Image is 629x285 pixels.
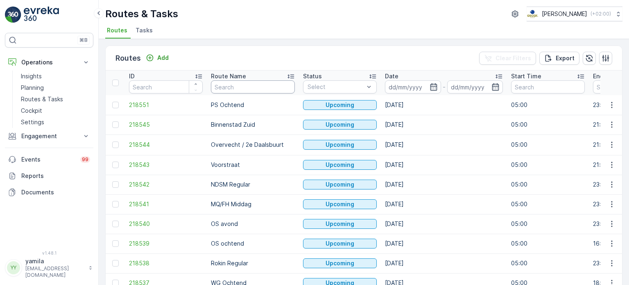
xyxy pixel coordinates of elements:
[326,101,354,109] p: Upcoming
[5,168,93,184] a: Reports
[18,105,93,116] a: Cockpit
[326,259,354,267] p: Upcoming
[556,54,575,62] p: Export
[211,72,246,80] p: Route Name
[443,82,446,92] p: -
[5,251,93,255] span: v 1.48.1
[18,71,93,82] a: Insights
[129,121,203,129] a: 218545
[479,52,536,65] button: Clear Filters
[21,172,90,180] p: Reports
[308,83,364,91] p: Select
[112,181,119,188] div: Toggle Row Selected
[21,95,63,103] p: Routes & Tasks
[527,7,622,21] button: [PERSON_NAME](+02:00)
[157,54,169,62] p: Add
[303,239,377,249] button: Upcoming
[107,26,127,34] span: Routes
[207,214,299,234] td: OS avond
[381,253,507,273] td: [DATE]
[82,156,88,163] p: 99
[381,95,507,115] td: [DATE]
[112,201,119,207] div: Toggle Row Selected
[507,214,589,234] td: 05:00
[542,10,587,18] p: [PERSON_NAME]
[207,253,299,273] td: Rokin Regular
[207,135,299,155] td: Overvecht / 2e Daalsbuurt
[112,141,119,148] div: Toggle Row Selected
[207,194,299,214] td: MQ/FH Middag
[381,135,507,155] td: [DATE]
[5,257,93,278] button: YYyamila[EMAIL_ADDRESS][DOMAIN_NAME]
[303,140,377,150] button: Upcoming
[112,260,119,267] div: Toggle Row Selected
[381,194,507,214] td: [DATE]
[303,100,377,110] button: Upcoming
[527,9,538,18] img: basis-logo_rgb2x.png
[326,180,354,189] p: Upcoming
[511,72,541,80] p: Start Time
[326,220,354,228] p: Upcoming
[129,220,203,228] a: 218540
[112,121,119,128] div: Toggle Row Selected
[303,72,322,80] p: Status
[129,141,203,149] a: 218544
[593,72,620,80] p: End Time
[21,107,42,115] p: Cockpit
[381,214,507,234] td: [DATE]
[143,53,172,63] button: Add
[5,54,93,71] button: Operations
[507,175,589,194] td: 05:00
[539,52,579,65] button: Export
[129,180,203,189] a: 218542
[112,221,119,227] div: Toggle Row Selected
[381,234,507,253] td: [DATE]
[511,80,585,93] input: Search
[129,72,135,80] p: ID
[25,265,84,278] p: [EMAIL_ADDRESS][DOMAIN_NAME]
[507,135,589,155] td: 05:00
[207,95,299,115] td: PS Ochtend
[129,259,203,267] a: 218538
[5,151,93,168] a: Events99
[129,101,203,109] span: 218551
[129,239,203,248] span: 218539
[507,95,589,115] td: 05:00
[496,54,531,62] p: Clear Filters
[385,72,398,80] p: Date
[381,175,507,194] td: [DATE]
[21,84,44,92] p: Planning
[211,80,295,93] input: Search
[18,93,93,105] a: Routes & Tasks
[5,184,93,201] a: Documents
[112,162,119,168] div: Toggle Row Selected
[18,82,93,93] a: Planning
[25,257,84,265] p: yamila
[591,11,611,17] p: ( +02:00 )
[21,132,77,140] p: Engagement
[326,239,354,248] p: Upcoming
[21,58,77,66] p: Operations
[303,160,377,170] button: Upcoming
[24,7,59,23] img: logo_light-DOdMpM7g.png
[303,219,377,229] button: Upcoming
[207,155,299,175] td: Voorstraat
[5,128,93,144] button: Engagement
[207,115,299,135] td: Binnenstad Zuid
[381,115,507,135] td: [DATE]
[21,72,42,80] p: Insights
[303,120,377,130] button: Upcoming
[303,258,377,268] button: Upcoming
[326,161,354,169] p: Upcoming
[207,234,299,253] td: OS ochtend
[447,80,503,93] input: dd/mm/yyyy
[129,161,203,169] a: 218543
[129,200,203,208] a: 218541
[21,188,90,196] p: Documents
